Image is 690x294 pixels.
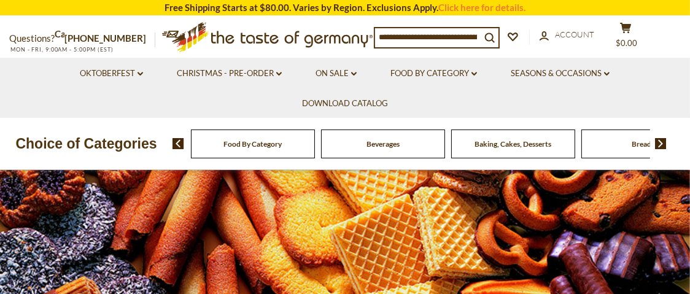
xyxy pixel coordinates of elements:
[9,26,155,47] p: Questions?
[302,97,388,110] a: Download Catalog
[172,138,184,149] img: previous arrow
[224,139,282,149] a: Food By Category
[475,139,552,149] a: Baking, Cakes, Desserts
[616,38,638,48] span: $0.00
[9,46,114,53] span: MON - FRI, 9:00AM - 5:00PM (EST)
[390,67,477,80] a: Food By Category
[438,2,525,13] a: Click here for details.
[316,67,357,80] a: On Sale
[55,26,64,46] img: Call: 800-881-6419
[540,28,594,42] a: Account
[177,67,282,80] a: Christmas - PRE-ORDER
[555,29,594,39] span: Account
[511,67,610,80] a: Seasons & Occasions
[655,138,667,149] img: next arrow
[632,139,655,149] a: Breads
[366,139,400,149] a: Beverages
[607,22,644,53] button: $0.00
[55,33,146,44] a: [PHONE_NUMBER]
[80,67,143,80] a: Oktoberfest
